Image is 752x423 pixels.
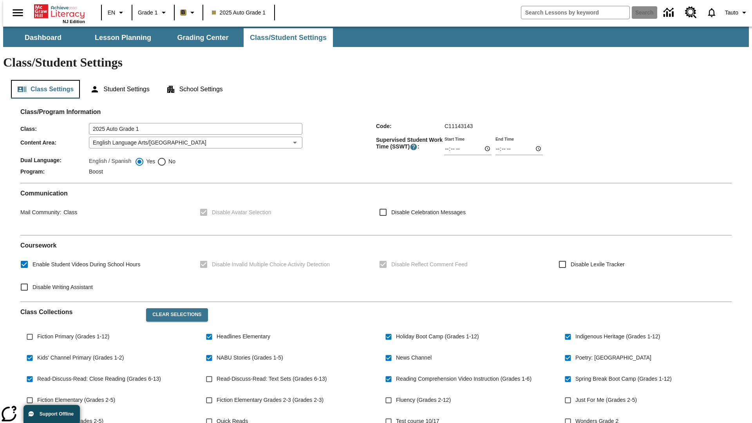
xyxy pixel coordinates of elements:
[376,123,445,129] span: Code :
[722,5,752,20] button: Profile/Settings
[144,157,155,166] span: Yes
[37,354,124,362] span: Kids' Channel Primary (Grades 1-2)
[20,242,732,249] h2: Course work
[33,283,93,291] span: Disable Writing Assistant
[20,139,89,146] span: Content Area :
[177,33,228,42] span: Grading Center
[37,396,115,404] span: Fiction Elementary (Grades 2-5)
[84,80,155,99] button: Student Settings
[396,354,432,362] span: News Channel
[521,6,629,19] input: search field
[108,9,115,17] span: EN
[37,375,161,383] span: Read-Discuss-Read: Close Reading (Grades 6-13)
[20,168,89,175] span: Program :
[396,375,531,383] span: Reading Comprehension Video Instruction (Grades 1-6)
[217,354,283,362] span: NABU Stories (Grades 1-5)
[575,354,651,362] span: Poetry: [GEOGRAPHIC_DATA]
[181,7,185,17] span: B
[445,123,473,129] span: C11143143
[396,396,451,404] span: Fluency (Grades 2-12)
[376,137,445,151] span: Supervised Student Work Time (SSWT) :
[3,55,749,70] h1: Class/Student Settings
[89,137,302,148] div: English Language Arts/[GEOGRAPHIC_DATA]
[20,190,732,229] div: Communication
[20,108,732,116] h2: Class/Program Information
[244,28,333,47] button: Class/Student Settings
[495,136,514,142] label: End Time
[212,9,266,17] span: 2025 Auto Grade 1
[146,308,208,322] button: Clear Selections
[391,260,468,269] span: Disable Reflect Comment Feed
[4,28,82,47] button: Dashboard
[20,242,732,295] div: Coursework
[89,123,302,135] input: Class
[34,3,85,24] div: Home
[20,209,61,215] span: Mail Community :
[20,126,89,132] span: Class :
[410,143,418,151] button: Supervised Student Work Time is the timeframe when students can take LevelSet and when lessons ar...
[61,209,77,215] span: Class
[84,28,162,47] button: Lesson Planning
[396,333,479,341] span: Holiday Boot Camp (Grades 1-12)
[701,2,722,23] a: Notifications
[217,375,327,383] span: Read-Discuss-Read: Text Sets (Grades 6-13)
[37,333,109,341] span: Fiction Primary (Grades 1-12)
[40,411,74,417] span: Support Offline
[160,80,229,99] button: School Settings
[89,168,103,175] span: Boost
[34,4,85,19] a: Home
[217,396,324,404] span: Fiction Elementary Grades 2-3 (Grades 2-3)
[11,80,741,99] div: Class/Student Settings
[25,33,61,42] span: Dashboard
[89,157,131,166] label: English / Spanish
[575,375,672,383] span: Spring Break Boot Camp (Grades 1-12)
[445,136,465,142] label: Start Time
[138,9,158,17] span: Grade 1
[95,33,151,42] span: Lesson Planning
[6,1,29,24] button: Open side menu
[23,405,80,423] button: Support Offline
[571,260,625,269] span: Disable Lexile Tracker
[63,19,85,24] span: NJ Edition
[11,80,80,99] button: Class Settings
[575,333,660,341] span: Indigenous Heritage (Grades 1-12)
[250,33,327,42] span: Class/Student Settings
[217,333,270,341] span: Headlines Elementary
[20,157,89,163] span: Dual Language :
[20,116,732,177] div: Class/Program Information
[135,5,172,20] button: Grade: Grade 1, Select a grade
[3,28,334,47] div: SubNavbar
[164,28,242,47] button: Grading Center
[177,5,200,20] button: Boost Class color is light brown. Change class color
[212,260,330,269] span: Disable Invalid Multiple Choice Activity Detection
[20,190,732,197] h2: Communication
[33,260,140,269] span: Enable Student Videos During School Hours
[212,208,271,217] span: Disable Avatar Selection
[20,308,140,316] h2: Class Collections
[575,396,637,404] span: Just For Me (Grades 2-5)
[725,9,738,17] span: Tauto
[104,5,129,20] button: Language: EN, Select a language
[166,157,175,166] span: No
[3,27,749,47] div: SubNavbar
[391,208,466,217] span: Disable Celebration Messages
[659,2,680,23] a: Data Center
[680,2,701,23] a: Resource Center, Will open in new tab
